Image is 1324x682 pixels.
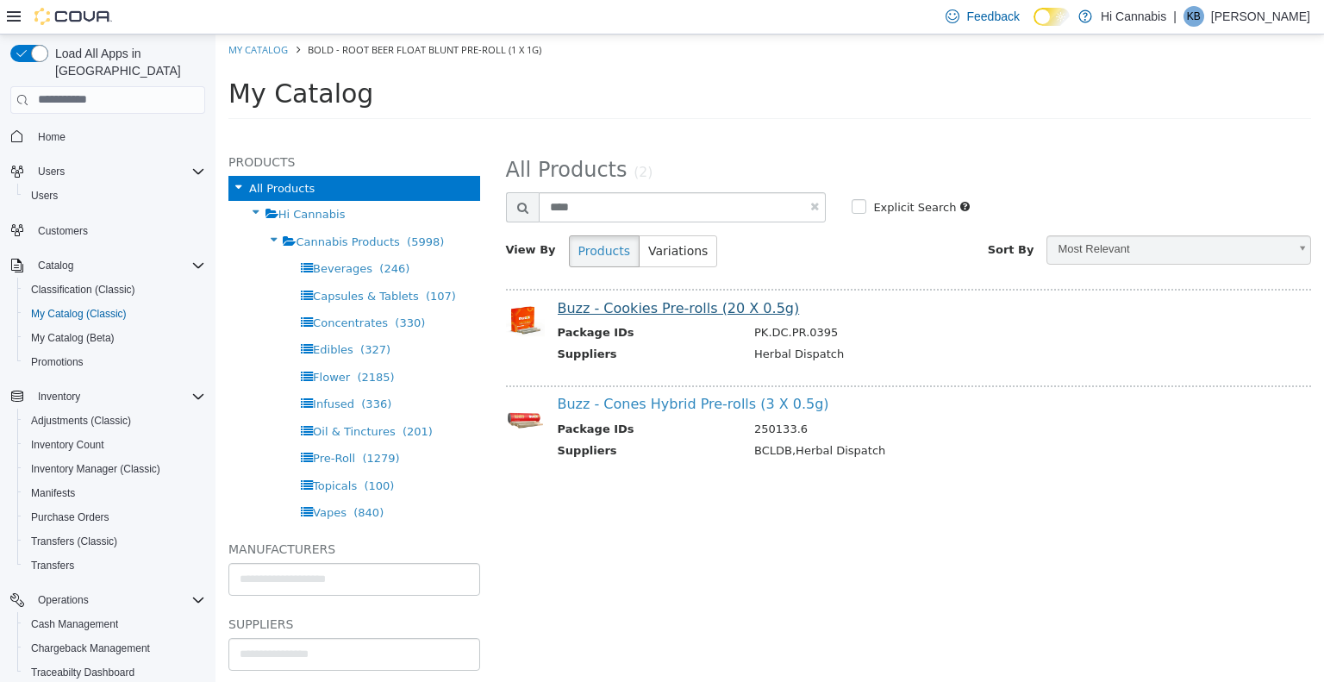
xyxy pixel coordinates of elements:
[146,363,176,376] span: (336)
[24,555,81,576] a: Transfers
[24,435,205,455] span: Inventory Count
[342,408,527,429] th: Suppliers
[38,390,80,404] span: Inventory
[34,8,112,25] img: Cova
[24,328,205,348] span: My Catalog (Beta)
[31,559,74,573] span: Transfers
[24,507,116,528] a: Purchase Orders
[97,255,203,268] span: Capsules & Tablets
[966,8,1019,25] span: Feedback
[3,124,212,149] button: Home
[31,221,95,241] a: Customers
[97,391,180,404] span: Oil & Tinctures
[31,462,160,476] span: Inventory Manager (Classic)
[290,209,340,222] span: View By
[17,302,212,326] button: My Catalog (Classic)
[17,612,212,636] button: Cash Management
[31,189,58,203] span: Users
[1211,6,1310,27] p: [PERSON_NAME]
[31,220,205,241] span: Customers
[92,9,326,22] span: Bold - Root Beer Float Blunt Pre-roll (1 X 1g)
[13,579,265,600] h5: Suppliers
[24,459,205,479] span: Inventory Manager (Classic)
[31,355,84,369] span: Promotions
[38,130,66,144] span: Home
[145,309,175,322] span: (327)
[31,161,72,182] button: Users
[24,185,205,206] span: Users
[832,202,1072,228] span: Most Relevant
[17,481,212,505] button: Manifests
[17,409,212,433] button: Adjustments (Classic)
[31,590,96,610] button: Operations
[342,361,614,378] a: Buzz - Cones Hybrid Pre-rolls (3 X 0.5g)
[24,507,205,528] span: Purchase Orders
[141,336,178,349] span: (2185)
[353,201,424,233] button: Products
[772,209,819,222] span: Sort By
[31,414,131,428] span: Adjustments (Classic)
[34,147,99,160] span: All Products
[24,638,157,659] a: Chargeback Management
[97,228,157,241] span: Beverages
[13,9,72,22] a: My Catalog
[31,255,80,276] button: Catalog
[24,279,205,300] span: Classification (Classic)
[3,588,212,612] button: Operations
[24,352,205,372] span: Promotions
[24,279,142,300] a: Classification (Classic)
[31,331,115,345] span: My Catalog (Beta)
[31,617,118,631] span: Cash Management
[31,438,104,452] span: Inventory Count
[17,433,212,457] button: Inventory Count
[17,529,212,554] button: Transfers (Classic)
[24,483,82,504] a: Manifests
[31,126,205,147] span: Home
[17,350,212,374] button: Promotions
[31,127,72,147] a: Home
[48,45,205,79] span: Load All Apps in [GEOGRAPHIC_DATA]
[1173,6,1177,27] p: |
[97,363,139,376] span: Infused
[17,184,212,208] button: Users
[13,117,265,138] h5: Products
[24,459,167,479] a: Inventory Manager (Classic)
[31,590,205,610] span: Operations
[63,173,130,186] span: Hi Cannabis
[179,282,209,295] span: (330)
[3,218,212,243] button: Customers
[1101,6,1166,27] p: Hi Cannabis
[147,417,184,430] span: (1279)
[97,282,172,295] span: Concentrates
[3,253,212,278] button: Catalog
[13,44,158,74] span: My Catalog
[31,641,150,655] span: Chargeback Management
[342,266,584,282] a: Buzz - Cookies Pre-rolls (20 X 0.5g)
[38,593,89,607] span: Operations
[97,309,138,322] span: Edibles
[24,352,91,372] a: Promotions
[342,386,527,408] th: Package IDs
[164,228,194,241] span: (246)
[210,255,240,268] span: (107)
[24,531,205,552] span: Transfers (Classic)
[24,531,124,552] a: Transfers (Classic)
[3,160,212,184] button: Users
[24,614,125,635] a: Cash Management
[38,165,65,178] span: Users
[17,554,212,578] button: Transfers
[24,555,205,576] span: Transfers
[31,283,135,297] span: Classification (Classic)
[138,472,168,485] span: (840)
[17,326,212,350] button: My Catalog (Beta)
[24,328,122,348] a: My Catalog (Beta)
[24,185,65,206] a: Users
[1183,6,1204,27] div: Kevin Brown
[13,504,265,525] h5: Manufacturers
[97,417,140,430] span: Pre-Roll
[17,636,212,660] button: Chargeback Management
[653,165,740,182] label: Explicit Search
[24,638,205,659] span: Chargeback Management
[24,483,205,504] span: Manifests
[31,307,127,321] span: My Catalog (Classic)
